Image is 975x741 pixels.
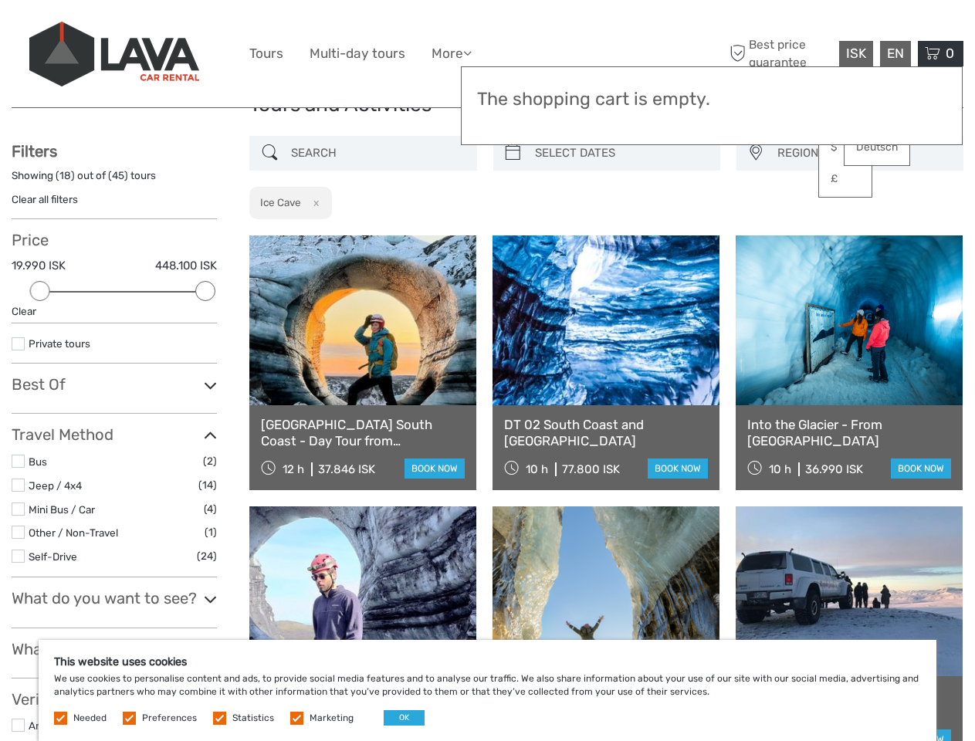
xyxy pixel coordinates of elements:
h3: The shopping cart is empty. [477,89,946,110]
span: 10 h [526,462,548,476]
h3: Best Of [12,375,217,394]
h2: Ice Cave [260,196,301,208]
input: SEARCH [285,140,469,167]
span: ISK [846,46,866,61]
span: (1) [205,523,217,541]
span: (2) [203,452,217,470]
a: Other / Non-Travel [29,526,118,539]
input: SELECT DATES [529,140,713,167]
div: We use cookies to personalise content and ads, to provide social media features and to analyse ou... [39,640,936,741]
h3: What do you want to do? [12,640,217,658]
img: 523-13fdf7b0-e410-4b32-8dc9-7907fc8d33f7_logo_big.jpg [29,22,199,86]
p: We're away right now. Please check back later! [22,27,174,39]
label: Statistics [232,712,274,725]
a: DT 02 South Coast and [GEOGRAPHIC_DATA] [504,417,708,448]
a: Arctic Adventures [29,719,115,732]
h3: Verified Operators [12,690,217,709]
a: [GEOGRAPHIC_DATA] South Coast - Day Tour from [GEOGRAPHIC_DATA] [261,417,465,448]
label: 19.990 ISK [12,258,66,274]
span: 0 [943,46,956,61]
label: 448.100 ISK [155,258,217,274]
div: 77.800 ISK [562,462,620,476]
a: Jeep / 4x4 [29,479,82,492]
button: OK [384,710,425,726]
a: Bus [29,455,47,468]
span: (14) [198,476,217,494]
button: x [303,195,324,211]
a: Tours [249,42,283,65]
a: Clear all filters [12,193,78,205]
div: Clear [12,304,217,319]
span: Best price guarantee [726,36,835,70]
a: More [432,42,472,65]
label: Preferences [142,712,197,725]
label: 18 [59,168,71,183]
a: £ [819,165,872,193]
h3: Price [12,231,217,249]
span: 10 h [769,462,791,476]
a: Into the Glacier - From [GEOGRAPHIC_DATA] [747,417,951,448]
a: book now [405,458,465,479]
label: Needed [73,712,107,725]
div: 36.990 ISK [805,462,863,476]
a: book now [891,458,951,479]
a: Self-Drive [29,550,77,563]
span: (4) [204,500,217,518]
span: 12 h [283,462,304,476]
div: EN [880,41,911,66]
label: Marketing [310,712,354,725]
button: REGION / STARTS FROM [770,140,956,166]
h5: This website uses cookies [54,655,921,668]
div: Showing ( ) out of ( ) tours [12,168,217,192]
div: 37.846 ISK [318,462,375,476]
h3: What do you want to see? [12,589,217,607]
span: (24) [197,547,217,565]
a: $ [819,134,872,161]
h3: Travel Method [12,425,217,444]
a: Private tours [29,337,90,350]
a: Deutsch [845,134,909,161]
button: Open LiveChat chat widget [178,24,196,42]
strong: Filters [12,142,57,161]
label: 45 [112,168,124,183]
a: Multi-day tours [310,42,405,65]
a: book now [648,458,708,479]
a: Mini Bus / Car [29,503,95,516]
